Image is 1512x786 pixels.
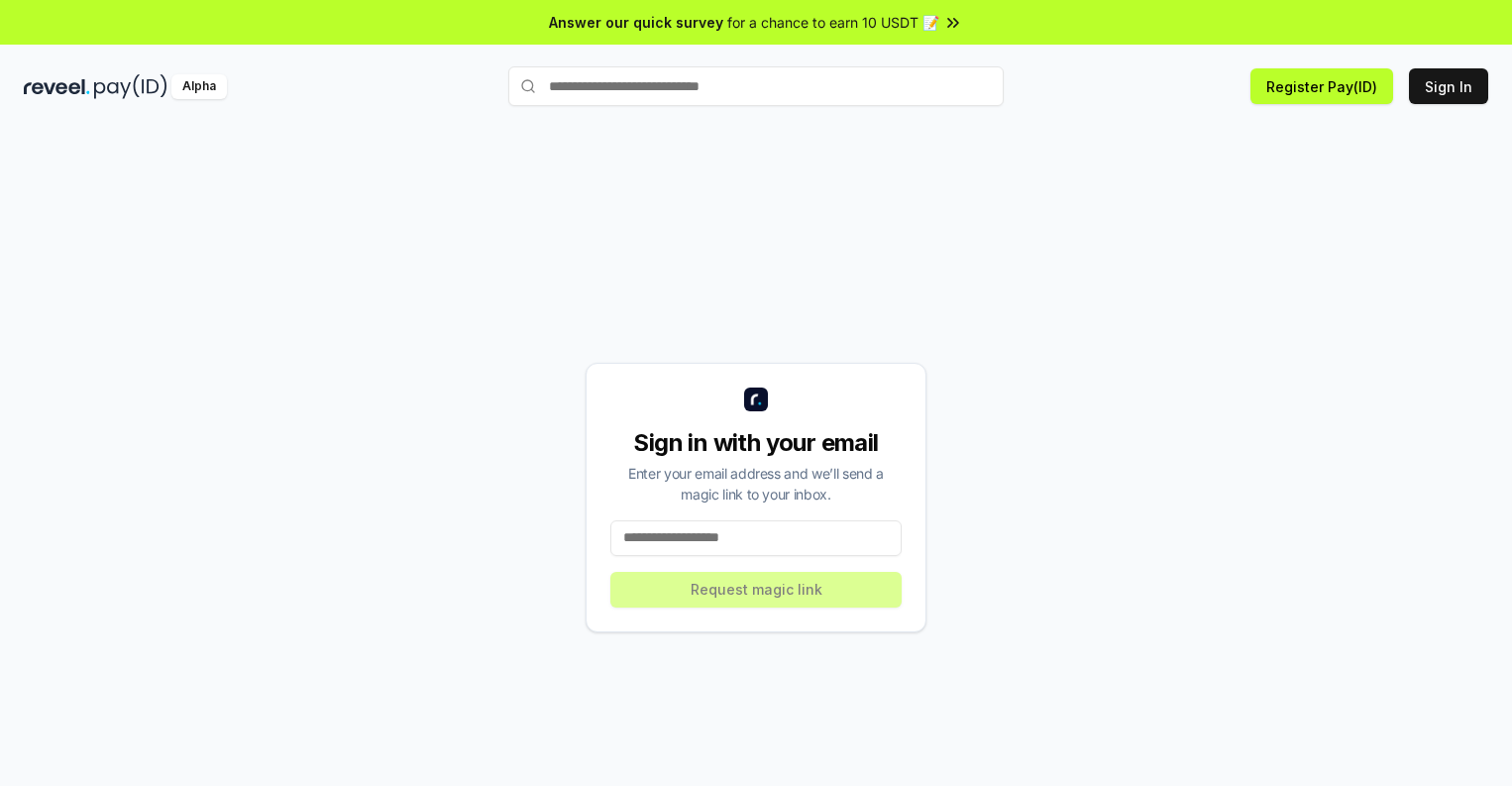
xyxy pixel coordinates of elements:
div: Enter your email address and we’ll send a magic link to your inbox. [610,463,902,505]
span: Answer our quick survey [549,12,723,33]
button: Sign In [1409,68,1488,104]
div: Alpha [171,74,227,99]
button: Register Pay(ID) [1250,68,1393,104]
img: pay_id [94,74,167,99]
span: for a chance to earn 10 USDT 📝 [727,12,939,33]
img: reveel_dark [24,74,90,99]
div: Sign in with your email [610,427,902,459]
img: logo_small [744,388,768,411]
